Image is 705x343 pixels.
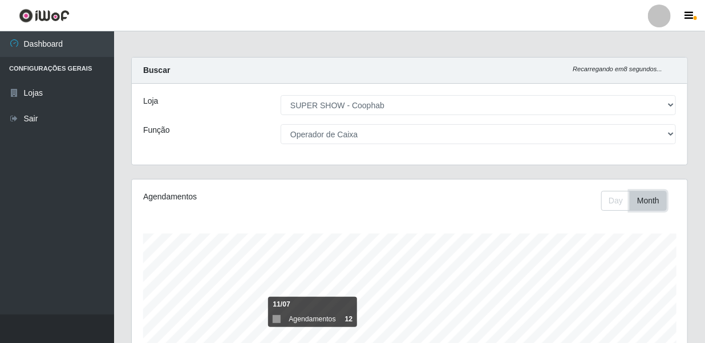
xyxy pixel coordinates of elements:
[630,191,667,211] button: Month
[601,191,667,211] div: First group
[601,191,630,211] button: Day
[573,66,662,72] i: Recarregando em 8 segundos...
[143,124,170,136] label: Função
[143,191,355,203] div: Agendamentos
[143,95,158,107] label: Loja
[601,191,676,211] div: Toolbar with button groups
[19,9,70,23] img: CoreUI Logo
[143,66,170,75] strong: Buscar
